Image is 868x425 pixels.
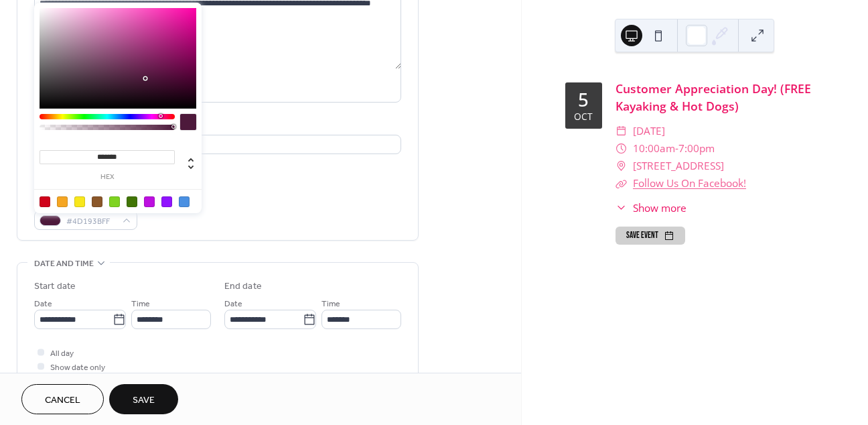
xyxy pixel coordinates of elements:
span: Date [224,297,242,311]
div: #9013FE [161,196,172,207]
div: #BD10E0 [144,196,155,207]
div: End date [224,280,262,294]
button: ​Show more [616,200,686,216]
div: #F5A623 [57,196,68,207]
span: [DATE] [633,123,665,140]
div: #F8E71C [74,196,85,207]
span: Date [34,297,52,311]
span: Date and time [34,257,94,271]
span: Time [131,297,150,311]
button: Save [109,384,178,414]
span: 7:00pm [678,140,715,158]
div: 5 [578,90,589,109]
label: hex [40,174,175,181]
div: Oct [574,112,593,121]
div: Start date [34,280,76,294]
a: Customer Appreciation Day! (FREE Kayaking & Hot Dogs) [616,80,811,114]
button: Save event [616,227,685,245]
span: Show more [633,200,686,216]
span: #4D193BFF [66,215,116,229]
button: Cancel [21,384,104,414]
span: Save [133,393,155,408]
div: ​ [616,175,628,192]
span: [STREET_ADDRESS] [633,158,724,175]
div: Location [34,119,399,133]
div: ​ [616,200,628,216]
a: Follow Us On Facebook! [633,176,746,190]
div: ​ [616,140,628,158]
span: - [675,140,678,158]
div: #7ED321 [109,196,120,207]
span: All day [50,347,74,361]
span: Time [321,297,340,311]
div: ​ [616,123,628,140]
div: #417505 [127,196,137,207]
div: ​ [616,158,628,175]
span: Show date only [50,361,105,375]
div: #4A90E2 [179,196,190,207]
div: #8B572A [92,196,102,207]
span: Cancel [45,393,80,408]
div: #D0021B [40,196,50,207]
span: 10:00am [633,140,675,158]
